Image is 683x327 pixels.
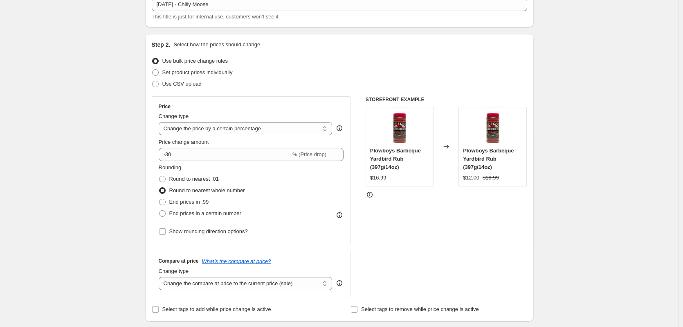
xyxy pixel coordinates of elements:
span: Change type [159,268,189,274]
img: CF015756_80x.jpg [476,111,509,144]
span: End prices in .99 [169,199,209,205]
span: Select tags to add while price change is active [162,306,271,312]
button: What's the compare at price? [202,258,271,264]
input: -15 [159,148,291,161]
div: $16.99 [370,174,386,182]
span: Set product prices individually [162,69,233,75]
span: This title is just for internal use, customers won't see it [152,14,279,20]
span: End prices in a certain number [169,210,241,216]
p: Select how the prices should change [173,41,260,49]
span: Change type [159,113,189,119]
div: $12.00 [463,174,479,182]
img: CF015756_80x.jpg [383,111,416,144]
span: Round to nearest .01 [169,176,219,182]
div: help [335,279,344,287]
span: Select tags to remove while price change is active [361,306,479,312]
strike: $16.99 [483,174,499,182]
span: Round to nearest whole number [169,187,245,193]
span: Rounding [159,164,182,170]
span: % (Price drop) [292,151,326,157]
span: Price change amount [159,139,209,145]
h3: Compare at price [159,258,199,264]
span: Plowboys Barbeque Yardbird Rub (397g/14oz) [370,148,421,170]
span: Show rounding direction options? [169,228,248,234]
h6: STOREFRONT EXAMPLE [366,96,527,103]
h3: Price [159,103,171,110]
span: Use CSV upload [162,81,202,87]
div: help [335,124,344,132]
span: Use bulk price change rules [162,58,228,64]
span: Plowboys Barbeque Yardbird Rub (397g/14oz) [463,148,514,170]
h2: Step 2. [152,41,171,49]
